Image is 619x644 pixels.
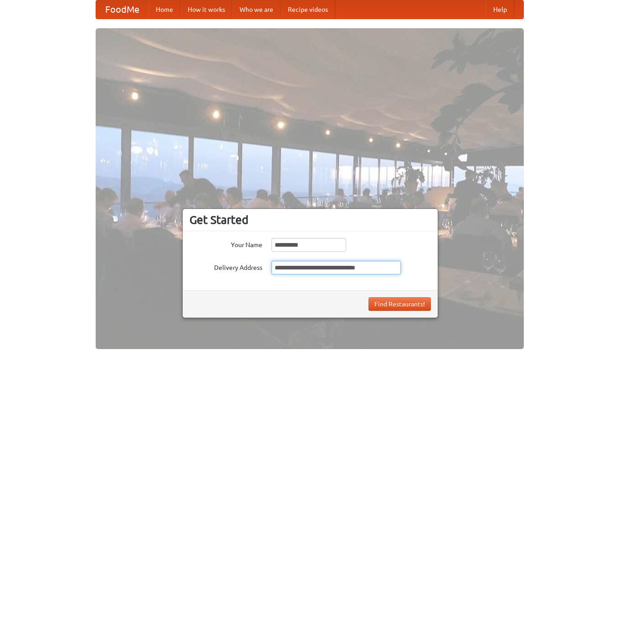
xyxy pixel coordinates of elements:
label: Delivery Address [189,261,262,272]
a: Who we are [232,0,281,19]
a: Recipe videos [281,0,335,19]
h3: Get Started [189,213,431,227]
a: Help [486,0,514,19]
a: Home [148,0,180,19]
a: How it works [180,0,232,19]
label: Your Name [189,238,262,249]
button: Find Restaurants! [368,297,431,311]
a: FoodMe [96,0,148,19]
